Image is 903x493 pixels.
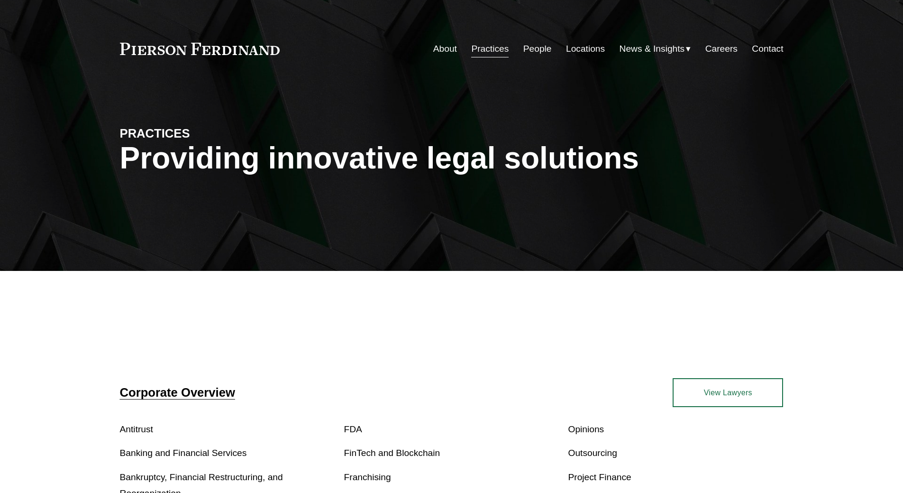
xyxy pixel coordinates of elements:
[568,448,617,458] a: Outsourcing
[566,40,605,58] a: Locations
[673,378,783,407] a: View Lawyers
[433,40,457,58] a: About
[120,126,286,141] h4: PRACTICES
[120,141,784,176] h1: Providing innovative legal solutions
[568,472,631,482] a: Project Finance
[120,424,153,434] a: Antitrust
[344,424,362,434] a: FDA
[120,448,247,458] a: Banking and Financial Services
[568,424,604,434] a: Opinions
[344,448,440,458] a: FinTech and Blockchain
[471,40,509,58] a: Practices
[523,40,552,58] a: People
[120,386,235,399] a: Corporate Overview
[344,472,391,482] a: Franchising
[705,40,738,58] a: Careers
[620,41,685,57] span: News & Insights
[620,40,691,58] a: folder dropdown
[752,40,783,58] a: Contact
